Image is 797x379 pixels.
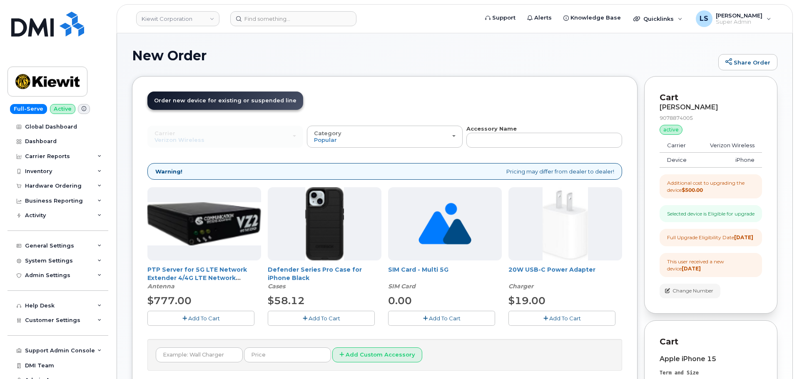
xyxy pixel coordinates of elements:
span: Category [314,130,341,136]
span: Order new device for existing or suspended line [154,97,296,104]
strong: Accessory Name [466,125,517,132]
td: Carrier [660,138,697,153]
button: Add To Cart [147,311,254,325]
div: Term and Size [660,369,762,377]
input: Price [244,347,331,362]
input: Example: Wall Charger [156,347,243,362]
img: Casa_Sysem.png [147,202,261,245]
button: Category Popular [307,126,463,147]
a: Share Order [718,54,777,71]
a: SIM Card - Multi 5G [388,266,448,273]
img: no_image_found-2caef05468ed5679b831cfe6fc140e25e0c280774317ffc20a367ab7fd17291e.png [418,187,471,260]
td: Verizon Wireless [697,138,762,153]
span: Popular [314,136,337,143]
button: Add To Cart [388,311,495,325]
iframe: Messenger Launcher [761,343,791,373]
span: Change Number [672,287,713,295]
span: $19.00 [508,295,545,307]
em: Antenna [147,282,174,290]
img: defenderiphone14.png [305,187,344,260]
div: Additional cost to upgrading the device [667,179,755,193]
div: PTP Server for 5G LTE Network Extender 4/4G LTE Network Extender 3 [147,265,261,290]
a: Defender Series Pro Case for iPhone Black [268,266,362,282]
a: PTP Server for 5G LTE Network Extender 4/4G LTE Network Extender 3 [147,266,247,290]
em: Cases [268,282,285,290]
div: Defender Series Pro Case for iPhone Black [268,265,381,290]
a: 20W USB-C Power Adapter [508,266,595,273]
strong: [DATE] [682,265,701,272]
em: SIM Card [388,282,416,290]
div: 20W USB-C Power Adapter [508,265,622,290]
button: Add To Cart [508,311,615,325]
div: [PERSON_NAME] [660,104,762,111]
div: Pricing may differ from dealer to dealer! [147,163,622,180]
p: Cart [660,92,762,104]
span: Add To Cart [309,315,340,322]
em: Charger [508,282,533,290]
strong: $500.00 [682,187,703,193]
span: $777.00 [147,295,192,307]
div: 9078874005 [660,114,762,121]
strong: [DATE] [734,234,753,240]
button: Add Custom Accessory [332,347,422,363]
span: Add To Cart [429,315,461,322]
td: iPhone [697,153,762,168]
span: $58.12 [268,295,305,307]
div: Full Upgrade Eligibility Date [667,234,753,241]
div: active [660,125,682,135]
button: Add To Cart [268,311,375,325]
div: This user received a new device [667,258,755,272]
div: Selected device is Eligible for upgrade [667,210,755,217]
div: SIM Card - Multi 5G [388,265,502,290]
td: Device [660,153,697,168]
span: Add To Cart [188,315,220,322]
p: Cart [660,336,762,348]
strong: Warning! [155,168,182,176]
span: Add To Cart [549,315,581,322]
button: Change Number [660,284,720,298]
span: 0.00 [388,295,412,307]
div: Apple iPhone 15 [660,355,762,363]
img: apple20w.jpg [543,187,588,260]
h1: New Order [132,48,714,63]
